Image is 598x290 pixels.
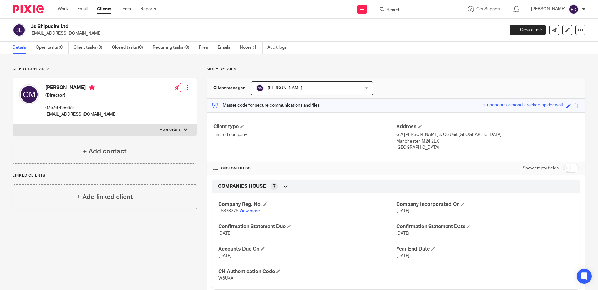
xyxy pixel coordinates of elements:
[268,86,302,90] span: [PERSON_NAME]
[45,92,117,98] h5: (Director)
[396,123,579,130] h4: Address
[386,7,442,13] input: Search
[213,166,396,171] h4: CUSTOM FIELDS
[30,23,406,30] h2: Js Shipudim Ltd
[396,144,579,151] p: [GEOGRAPHIC_DATA]
[256,84,264,92] img: svg%3E
[396,132,579,138] p: G A [PERSON_NAME] & Co Unit [GEOGRAPHIC_DATA]
[89,84,95,91] i: Primary
[58,6,68,12] a: Work
[218,231,231,236] span: [DATE]
[45,111,117,117] p: [EMAIL_ADDRESS][DOMAIN_NAME]
[240,42,263,54] a: Notes (1)
[396,231,409,236] span: [DATE]
[13,173,197,178] p: Linked clients
[396,201,574,208] h4: Company Incorporated On
[476,7,500,11] span: Get Support
[213,85,245,91] h3: Client manager
[13,67,197,72] p: Client contacts
[396,246,574,252] h4: Year End Date
[396,209,409,213] span: [DATE]
[483,102,563,109] div: stupendous-almond-cracked-spider-wolf
[531,6,565,12] p: [PERSON_NAME]
[199,42,213,54] a: Files
[83,147,127,156] h4: + Add contact
[523,165,559,171] label: Show empty fields
[218,276,236,281] span: W6UXAH
[218,209,238,213] span: 15833275
[77,6,88,12] a: Email
[396,138,579,144] p: Manchester, M24 2LX
[77,192,133,202] h4: + Add linked client
[218,254,231,258] span: [DATE]
[218,42,235,54] a: Emails
[45,84,117,92] h4: [PERSON_NAME]
[121,6,131,12] a: Team
[45,105,117,111] p: 07576 498669
[239,209,260,213] a: View more
[218,268,396,275] h4: CH Authentication Code
[212,102,320,108] p: Master code for secure communications and files
[13,42,31,54] a: Details
[218,201,396,208] h4: Company Reg. No.
[73,42,107,54] a: Client tasks (0)
[19,84,39,104] img: svg%3E
[218,183,266,190] span: COMPANIES HOUSE
[273,183,276,190] span: 7
[36,42,69,54] a: Open tasks (0)
[160,127,180,132] p: More details
[207,67,585,72] p: More details
[30,30,500,37] p: [EMAIL_ADDRESS][DOMAIN_NAME]
[112,42,148,54] a: Closed tasks (0)
[396,223,574,230] h4: Confirmation Statement Date
[569,4,579,14] img: svg%3E
[13,5,44,13] img: Pixie
[510,25,546,35] a: Create task
[13,23,26,37] img: svg%3E
[153,42,194,54] a: Recurring tasks (0)
[213,132,396,138] p: Limited company
[267,42,291,54] a: Audit logs
[396,254,409,258] span: [DATE]
[218,246,396,252] h4: Accounts Due On
[97,6,111,12] a: Clients
[218,223,396,230] h4: Confirmation Statement Due
[140,6,156,12] a: Reports
[213,123,396,130] h4: Client type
